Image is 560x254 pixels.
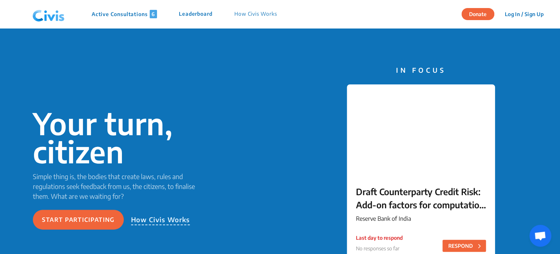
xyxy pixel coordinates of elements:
[33,171,206,201] p: Simple thing is, the bodies that create laws, rules and regulations seek feedback from us, the ci...
[500,8,548,20] button: Log In / Sign Up
[92,10,157,18] p: Active Consultations
[234,10,277,18] p: How Civis Works
[356,245,399,251] span: No responses so far
[179,10,212,18] p: Leaderboard
[33,210,124,230] button: Start participating
[461,10,500,17] a: Donate
[356,214,486,223] p: Reserve Bank of India
[356,185,486,211] p: Draft Counterparty Credit Risk: Add-on factors for computation of Potential Future Exposure - Rev...
[356,234,403,242] p: Last day to respond
[347,65,495,75] p: IN FOCUS
[30,3,68,25] img: navlogo.png
[33,109,206,166] p: Your turn, citizen
[442,240,486,252] button: RESPOND
[529,225,551,247] div: Open chat
[461,8,494,20] button: Donate
[150,10,157,18] span: 6
[131,215,190,225] p: How Civis Works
